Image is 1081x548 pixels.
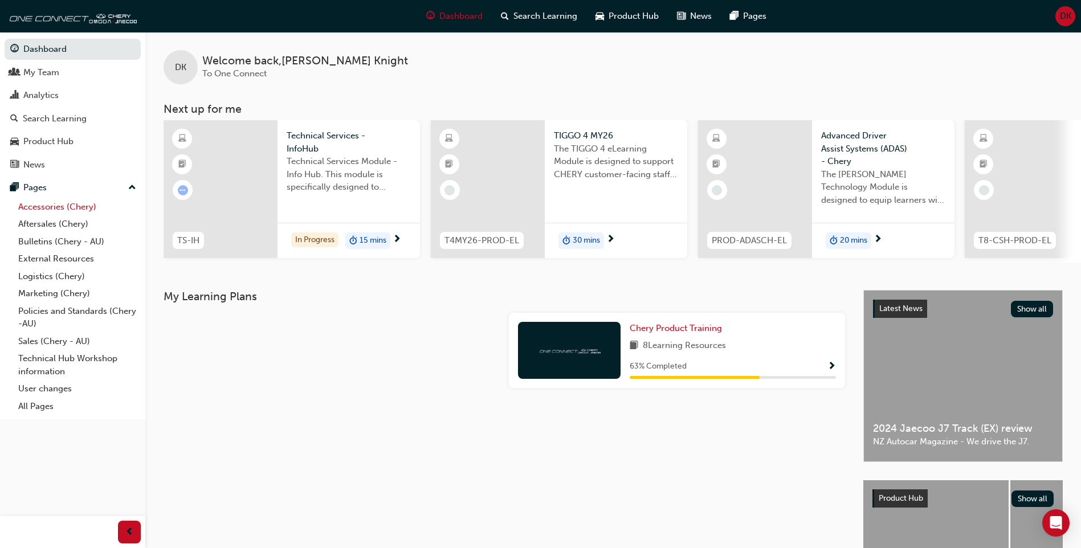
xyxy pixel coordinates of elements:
[10,114,18,124] span: search-icon
[164,120,420,258] a: TS-IHTechnical Services - InfoHubTechnical Services Module - Info Hub. This module is specificall...
[1055,6,1075,26] button: DK
[630,322,727,335] a: Chery Product Training
[630,360,687,373] span: 63 % Completed
[872,489,1054,508] a: Product HubShow all
[606,235,615,245] span: next-icon
[291,232,338,248] div: In Progress
[125,525,134,539] span: prev-icon
[6,5,137,27] a: oneconnect
[5,39,141,60] a: Dashboard
[14,350,141,380] a: Technical Hub Workshop information
[743,10,766,23] span: Pages
[879,493,923,503] span: Product Hub
[287,129,411,155] span: Technical Services - InfoHub
[1060,10,1071,23] span: DK
[439,10,483,23] span: Dashboard
[5,154,141,175] a: News
[690,10,712,23] span: News
[14,268,141,285] a: Logistics (Chery)
[677,9,686,23] span: news-icon
[630,323,722,333] span: Chery Product Training
[698,120,954,258] a: PROD-ADASCH-ELAdvanced Driver Assist Systems (ADAS) - CheryThe [PERSON_NAME] Technology Module is...
[827,359,836,374] button: Show Progress
[5,85,141,106] a: Analytics
[830,234,838,248] span: duration-icon
[712,234,787,247] span: PROD-ADASCH-EL
[586,5,668,28] a: car-iconProduct Hub
[980,157,988,172] span: booktick-icon
[175,61,186,74] span: DK
[1042,509,1070,537] div: Open Intercom Messenger
[360,234,386,247] span: 15 mins
[128,181,136,195] span: up-icon
[554,129,678,142] span: TIGGO 4 MY26
[349,234,357,248] span: duration-icon
[721,5,776,28] a: pages-iconPages
[5,131,141,152] a: Product Hub
[873,435,1053,448] span: NZ Autocar Magazine - We drive the J7.
[5,177,141,198] button: Pages
[538,345,601,355] img: oneconnect
[573,234,600,247] span: 30 mins
[431,120,687,258] a: T4MY26-PROD-ELTIGGO 4 MY26The TIGGO 4 eLearning Module is designed to support CHERY customer-faci...
[712,157,720,172] span: booktick-icon
[873,300,1053,318] a: Latest NewsShow all
[445,157,453,172] span: booktick-icon
[821,168,945,207] span: The [PERSON_NAME] Technology Module is designed to equip learners with essential knowledge about ...
[10,183,19,193] span: pages-icon
[609,10,659,23] span: Product Hub
[980,132,988,146] span: learningResourceType_ELEARNING-icon
[177,234,199,247] span: TS-IH
[14,250,141,268] a: External Resources
[444,185,455,195] span: learningRecordVerb_NONE-icon
[5,36,141,177] button: DashboardMy TeamAnalyticsSearch LearningProduct HubNews
[393,235,401,245] span: next-icon
[595,9,604,23] span: car-icon
[14,198,141,216] a: Accessories (Chery)
[840,234,867,247] span: 20 mins
[874,235,882,245] span: next-icon
[417,5,492,28] a: guage-iconDashboard
[10,160,19,170] span: news-icon
[23,66,59,79] div: My Team
[873,422,1053,435] span: 2024 Jaecoo J7 Track (EX) review
[14,285,141,302] a: Marketing (Chery)
[14,215,141,233] a: Aftersales (Chery)
[501,9,509,23] span: search-icon
[562,234,570,248] span: duration-icon
[821,129,945,168] span: Advanced Driver Assist Systems (ADAS) - Chery
[730,9,739,23] span: pages-icon
[23,181,47,194] div: Pages
[978,234,1051,247] span: T8-CSH-PROD-EL
[23,158,45,171] div: News
[14,380,141,398] a: User changes
[5,62,141,83] a: My Team
[492,5,586,28] a: search-iconSearch Learning
[202,55,408,68] span: Welcome back , [PERSON_NAME] Knight
[164,290,845,303] h3: My Learning Plans
[863,290,1063,462] a: Latest NewsShow all2024 Jaecoo J7 Track (EX) reviewNZ Autocar Magazine - We drive the J7.
[445,132,453,146] span: learningResourceType_ELEARNING-icon
[23,135,74,148] div: Product Hub
[630,339,638,353] span: book-icon
[979,185,989,195] span: learningRecordVerb_NONE-icon
[10,137,19,147] span: car-icon
[14,398,141,415] a: All Pages
[23,89,59,102] div: Analytics
[513,10,577,23] span: Search Learning
[444,234,519,247] span: T4MY26-PROD-EL
[5,108,141,129] a: Search Learning
[14,302,141,333] a: Policies and Standards (Chery -AU)
[178,157,186,172] span: booktick-icon
[554,142,678,181] span: The TIGGO 4 eLearning Module is designed to support CHERY customer-facing staff with the product ...
[643,339,726,353] span: 8 Learning Resources
[10,68,19,78] span: people-icon
[23,112,87,125] div: Search Learning
[202,68,267,79] span: To One Connect
[426,9,435,23] span: guage-icon
[668,5,721,28] a: news-iconNews
[712,185,722,195] span: learningRecordVerb_NONE-icon
[712,132,720,146] span: learningResourceType_ELEARNING-icon
[827,362,836,372] span: Show Progress
[287,155,411,194] span: Technical Services Module - Info Hub. This module is specifically designed to address the require...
